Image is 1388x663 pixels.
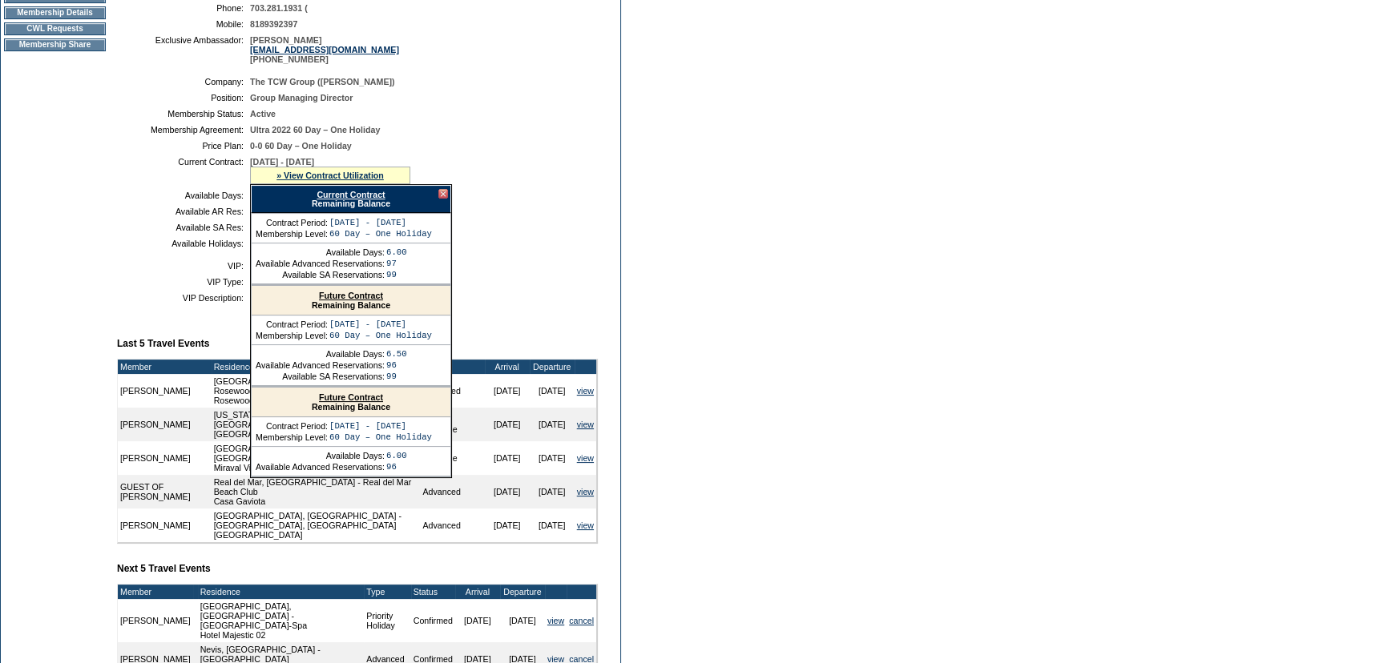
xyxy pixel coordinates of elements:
[329,432,432,442] td: 60 Day – One Holiday
[118,599,193,642] td: [PERSON_NAME]
[123,35,244,64] td: Exclusive Ambassador:
[118,374,212,408] td: [PERSON_NAME]
[118,441,212,475] td: [PERSON_NAME]
[530,441,575,475] td: [DATE]
[329,319,432,329] td: [DATE] - [DATE]
[123,77,244,86] td: Company:
[485,374,530,408] td: [DATE]
[329,331,432,340] td: 60 Day – One Holiday
[530,508,575,542] td: [DATE]
[118,508,212,542] td: [PERSON_NAME]
[256,432,328,442] td: Membership Level:
[577,520,594,530] a: view
[256,319,328,329] td: Contract Period:
[577,453,594,463] a: view
[123,277,244,287] td: VIP Type:
[485,475,530,508] td: [DATE]
[4,22,106,35] td: CWL Requests
[530,360,575,374] td: Departure
[411,585,455,599] td: Status
[123,293,244,303] td: VIP Description:
[386,451,407,460] td: 6.00
[123,125,244,135] td: Membership Agreement:
[577,487,594,496] a: view
[256,259,385,268] td: Available Advanced Reservations:
[386,360,407,370] td: 96
[569,616,594,625] a: cancel
[256,270,385,279] td: Available SA Reservations:
[386,247,407,257] td: 6.00
[256,421,328,431] td: Contract Period:
[319,392,383,402] a: Future Contract
[386,372,407,381] td: 99
[256,349,385,359] td: Available Days:
[251,185,451,213] div: Remaining Balance
[250,109,276,119] span: Active
[530,408,575,441] td: [DATE]
[118,475,212,508] td: GUEST OF [PERSON_NAME]
[329,218,432,227] td: [DATE] - [DATE]
[198,585,365,599] td: Residence
[250,93,353,102] span: Group Managing Director
[123,223,244,232] td: Available SA Res:
[123,191,244,200] td: Available Days:
[386,462,407,472] td: 96
[212,374,421,408] td: [GEOGRAPHIC_DATA], [GEOGRAPHIC_DATA] - Rosewood [GEOGRAPHIC_DATA] Rosewood Vienna Deluxe Junior S...
[256,451,385,460] td: Available Days:
[123,261,244,271] td: VIP:
[364,585,410,599] td: Type
[4,6,106,19] td: Membership Details
[256,360,385,370] td: Available Advanced Reservations:
[420,360,484,374] td: Type
[411,599,455,642] td: Confirmed
[500,599,545,642] td: [DATE]
[250,45,399,54] a: [EMAIL_ADDRESS][DOMAIN_NAME]
[485,508,530,542] td: [DATE]
[455,585,500,599] td: Arrival
[485,408,530,441] td: [DATE]
[420,408,484,441] td: Space Available
[420,374,484,408] td: Advanced
[123,3,244,13] td: Phone:
[250,141,352,151] span: 0-0 60 Day – One Holiday
[547,616,564,625] a: view
[123,19,244,29] td: Mobile:
[485,441,530,475] td: [DATE]
[123,157,244,184] td: Current Contract:
[118,408,212,441] td: [PERSON_NAME]
[212,441,421,475] td: [GEOGRAPHIC_DATA], [US_STATE] - [GEOGRAPHIC_DATA] [US_STATE] Resort & Spa Miraval Villa 02
[118,360,212,374] td: Member
[577,420,594,429] a: view
[256,247,385,257] td: Available Days:
[212,508,421,542] td: [GEOGRAPHIC_DATA], [GEOGRAPHIC_DATA] - [GEOGRAPHIC_DATA], [GEOGRAPHIC_DATA] [GEOGRAPHIC_DATA]
[386,349,407,359] td: 6.50
[123,109,244,119] td: Membership Status:
[250,125,380,135] span: Ultra 2022 60 Day – One Holiday
[319,291,383,300] a: Future Contract
[4,38,106,51] td: Membership Share
[117,338,209,349] b: Last 5 Travel Events
[256,372,385,381] td: Available SA Reservations:
[500,585,545,599] td: Departure
[577,386,594,396] a: view
[276,171,384,180] a: » View Contract Utilization
[123,239,244,248] td: Available Holidays:
[256,218,328,227] td: Contract Period:
[386,270,407,279] td: 99
[317,190,385,199] a: Current Contract
[329,229,432,239] td: 60 Day – One Holiday
[256,462,385,472] td: Available Advanced Reservations:
[329,421,432,431] td: [DATE] - [DATE]
[250,77,395,86] span: The TCW Group ([PERSON_NAME])
[198,599,365,642] td: [GEOGRAPHIC_DATA], [GEOGRAPHIC_DATA] - [GEOGRAPHIC_DATA]-Spa Hotel Majestic 02
[212,475,421,508] td: Real del Mar, [GEOGRAPHIC_DATA] - Real del Mar Beach Club Casa Gaviota
[530,374,575,408] td: [DATE]
[420,508,484,542] td: Advanced
[252,388,450,417] div: Remaining Balance
[123,207,244,216] td: Available AR Res:
[118,585,193,599] td: Member
[250,35,399,64] span: [PERSON_NAME] [PHONE_NUMBER]
[364,599,410,642] td: Priority Holiday
[455,599,500,642] td: [DATE]
[420,475,484,508] td: Advanced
